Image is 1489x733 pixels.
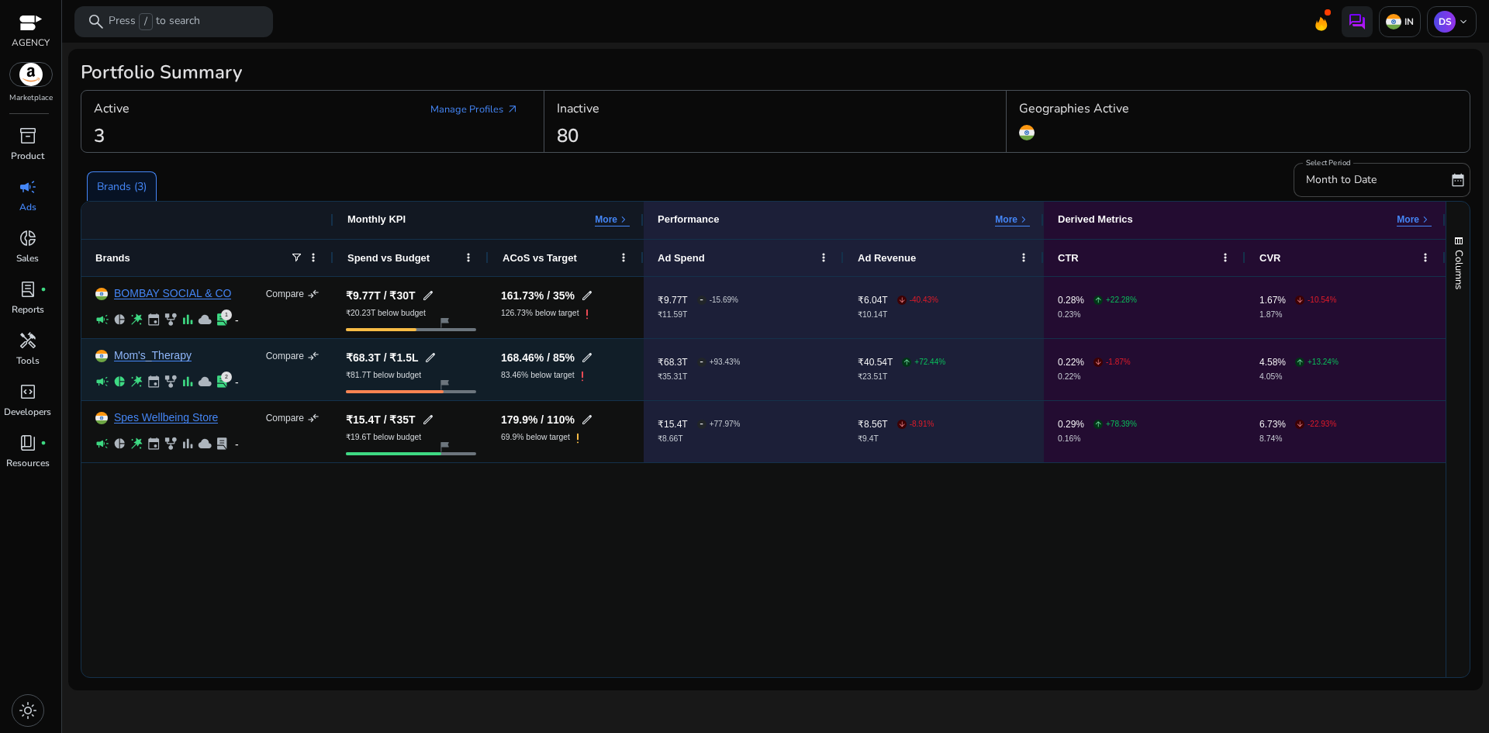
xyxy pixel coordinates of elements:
[94,102,130,116] h4: Active
[1401,16,1414,28] p: IN
[94,125,105,147] h2: 3
[1308,420,1336,428] p: -22.93%
[1450,172,1466,188] span: date_range
[9,92,53,104] p: Marketplace
[700,346,703,378] span: -
[710,296,738,304] p: -15.69%
[1259,435,1336,443] p: 8.74%
[658,252,705,264] span: Ad Spend
[346,414,416,425] h5: ₹15.4T / ₹35T
[215,313,229,327] span: lab_profile
[307,412,320,424] span: compare_arrows
[1106,296,1137,304] p: +22.28%
[12,303,44,316] p: Reports
[112,375,126,389] span: pie_chart
[1058,213,1133,226] div: Derived Metrics
[658,373,740,381] p: ₹35.31T
[1259,252,1280,264] span: CVR
[995,213,1017,226] p: More
[6,456,50,470] p: Resources
[1296,358,1304,366] span: arrow_upward
[898,296,906,304] span: arrow_downward
[710,420,741,428] p: +77.97%
[1457,16,1470,28] span: keyboard_arrow_down
[1058,311,1137,319] p: 0.23%
[1259,296,1286,305] p: 1.67%
[418,95,531,123] a: Manage Profiles
[422,413,434,426] span: edit
[1106,420,1137,428] p: +78.39%
[903,358,910,366] span: arrow_upward
[95,375,109,389] span: campaign
[658,358,688,367] p: ₹68.3T
[858,296,888,305] p: ₹6.04T
[81,61,1470,84] h2: Portfolio Summary
[147,313,161,327] span: event
[1058,373,1131,381] p: 0.22%
[11,149,44,163] p: Product
[4,405,51,419] p: Developers
[1308,296,1336,304] p: -10.54%
[438,441,451,453] span: flag_2
[95,288,108,300] img: in.svg
[95,412,108,424] img: in.svg
[581,413,593,426] span: edit
[347,252,430,264] span: Spend vs Budget
[1019,125,1035,140] img: in.svg
[1106,358,1131,366] p: -1.87%
[858,311,938,319] p: ₹10.14T
[112,437,126,451] span: pie_chart
[1419,213,1432,226] span: keyboard_arrow_right
[147,375,161,389] span: event
[97,178,147,195] p: Brands (3)
[114,412,218,424] a: Spes Wellbeing Store
[221,372,232,382] div: 2
[19,382,37,401] span: code_blocks
[501,309,579,317] p: 126.73% below target
[307,288,320,300] span: compare_arrows
[130,437,143,451] span: wand_stars
[266,412,304,424] p: Compare
[1058,252,1079,264] span: CTR
[1397,213,1419,226] p: More
[1058,358,1084,367] p: 0.22%
[19,200,36,214] p: Ads
[347,213,406,226] div: Monthly KPI
[19,229,37,247] span: donut_small
[266,288,304,300] p: Compare
[658,213,719,226] div: Performance
[221,309,232,320] div: 1
[1308,358,1339,366] p: +13.24%
[346,309,426,317] p: ₹20.23T below budget
[914,358,945,366] p: +72.44%
[501,352,575,363] h5: 168.46% / 85%
[910,420,935,428] p: -8.91%
[164,375,178,389] span: family_history
[1058,296,1084,305] p: 0.28%
[19,331,37,350] span: handyman
[181,313,195,327] span: bar_chart
[16,251,39,265] p: Sales
[95,437,109,451] span: campaign
[1058,435,1137,443] p: 0.16%
[1296,420,1304,428] span: arrow_downward
[658,311,738,319] p: ₹11.59T
[501,414,575,425] h5: 179.9% / 110%
[19,701,37,720] span: light_mode
[130,313,143,327] span: wand_stars
[130,375,143,389] span: wand_stars
[581,289,593,302] span: edit
[164,313,178,327] span: family_history
[710,358,741,366] p: +93.43%
[858,358,893,367] p: ₹40.54T
[570,430,586,446] span: exclamation
[181,375,195,389] span: bar_chart
[346,434,421,441] p: ₹19.6T below budget
[1452,250,1466,289] span: Columns
[438,379,451,391] span: flag_2
[1019,102,1129,116] h4: Geographies Active
[858,373,945,381] p: ₹23.51T
[139,13,153,30] span: /
[1386,14,1401,29] img: in.svg
[581,351,593,364] span: edit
